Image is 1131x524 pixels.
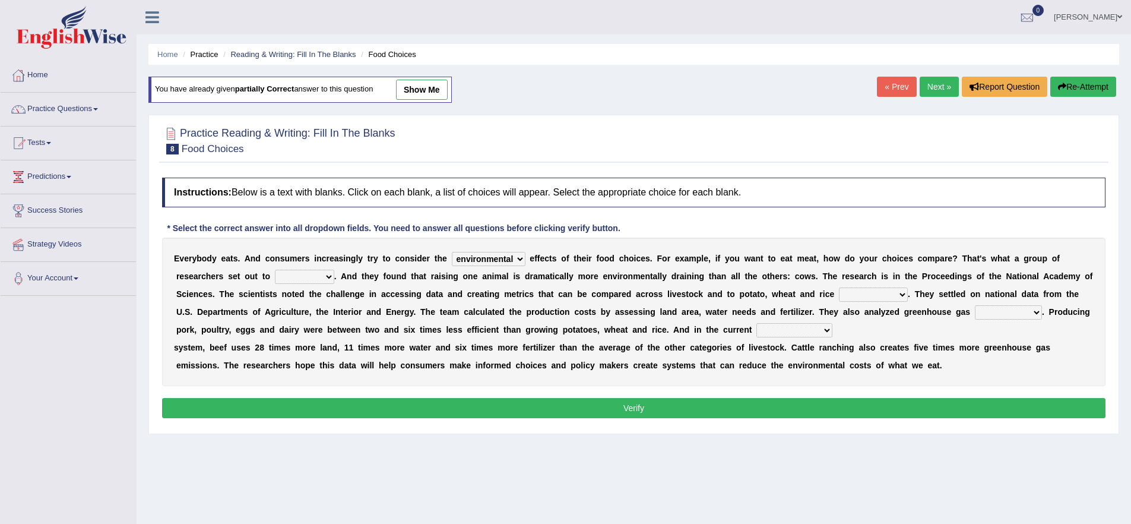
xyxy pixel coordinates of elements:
[316,254,322,263] b: n
[368,254,370,263] b: t
[473,272,478,281] b: e
[780,272,782,281] b: r
[327,254,330,263] b: r
[237,272,240,281] b: t
[401,272,407,281] b: d
[775,272,780,281] b: e
[533,272,538,281] b: a
[1037,254,1043,263] b: u
[284,254,290,263] b: u
[715,254,718,263] b: i
[977,254,980,263] b: t
[552,254,557,263] b: s
[550,272,553,281] b: t
[216,272,218,281] b: r
[439,272,441,281] b: i
[717,272,721,281] b: a
[787,272,790,281] b: :
[538,272,545,281] b: m
[184,254,189,263] b: e
[850,254,855,263] b: o
[782,272,787,281] b: s
[1042,254,1047,263] b: p
[275,254,280,263] b: n
[650,272,653,281] b: t
[785,254,790,263] b: a
[184,272,189,281] b: s
[892,254,897,263] b: o
[694,272,699,281] b: n
[290,254,297,263] b: m
[245,272,250,281] b: o
[747,272,753,281] b: h
[334,272,337,281] b: .
[255,272,258,281] b: t
[940,254,945,263] b: a
[427,254,430,263] b: r
[1,194,136,224] a: Success Stories
[967,254,972,263] b: h
[194,272,198,281] b: a
[725,254,730,263] b: y
[559,272,564,281] b: a
[410,254,414,263] b: s
[162,125,395,154] h2: Practice Reading & Writing: Fill In The Blanks
[197,254,202,263] b: b
[250,272,255,281] b: u
[609,254,614,263] b: d
[566,254,569,263] b: f
[822,272,828,281] b: T
[211,272,216,281] b: e
[233,254,238,263] b: s
[877,77,916,97] a: « Prev
[262,272,265,281] b: t
[422,254,427,263] b: e
[887,254,892,263] b: h
[834,254,840,263] b: w
[645,272,650,281] b: n
[1,93,136,122] a: Practice Questions
[604,254,610,263] b: o
[245,254,251,263] b: A
[620,272,623,281] b: r
[768,254,771,263] b: t
[809,254,814,263] b: a
[671,272,677,281] b: d
[908,254,913,263] b: s
[369,272,374,281] b: e
[391,272,397,281] b: u
[576,254,582,263] b: h
[972,254,977,263] b: a
[811,272,816,281] b: s
[816,272,818,281] b: .
[494,272,501,281] b: m
[434,272,439,281] b: a
[675,254,680,263] b: e
[597,254,600,263] b: f
[417,254,422,263] b: d
[623,254,629,263] b: h
[414,254,417,263] b: i
[201,272,206,281] b: c
[797,254,804,263] b: m
[314,254,316,263] b: i
[696,254,702,263] b: p
[453,272,458,281] b: g
[634,254,636,263] b: i
[991,254,997,263] b: w
[680,254,685,263] b: x
[448,272,454,281] b: n
[850,272,854,281] b: s
[365,272,370,281] b: h
[904,254,908,263] b: e
[1,262,136,292] a: Your Account
[997,254,1003,263] b: h
[641,272,645,281] b: e
[157,50,178,59] a: Home
[1029,254,1032,263] b: r
[506,272,509,281] b: l
[927,254,934,263] b: m
[1007,254,1010,263] b: t
[351,254,356,263] b: g
[1052,254,1057,263] b: o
